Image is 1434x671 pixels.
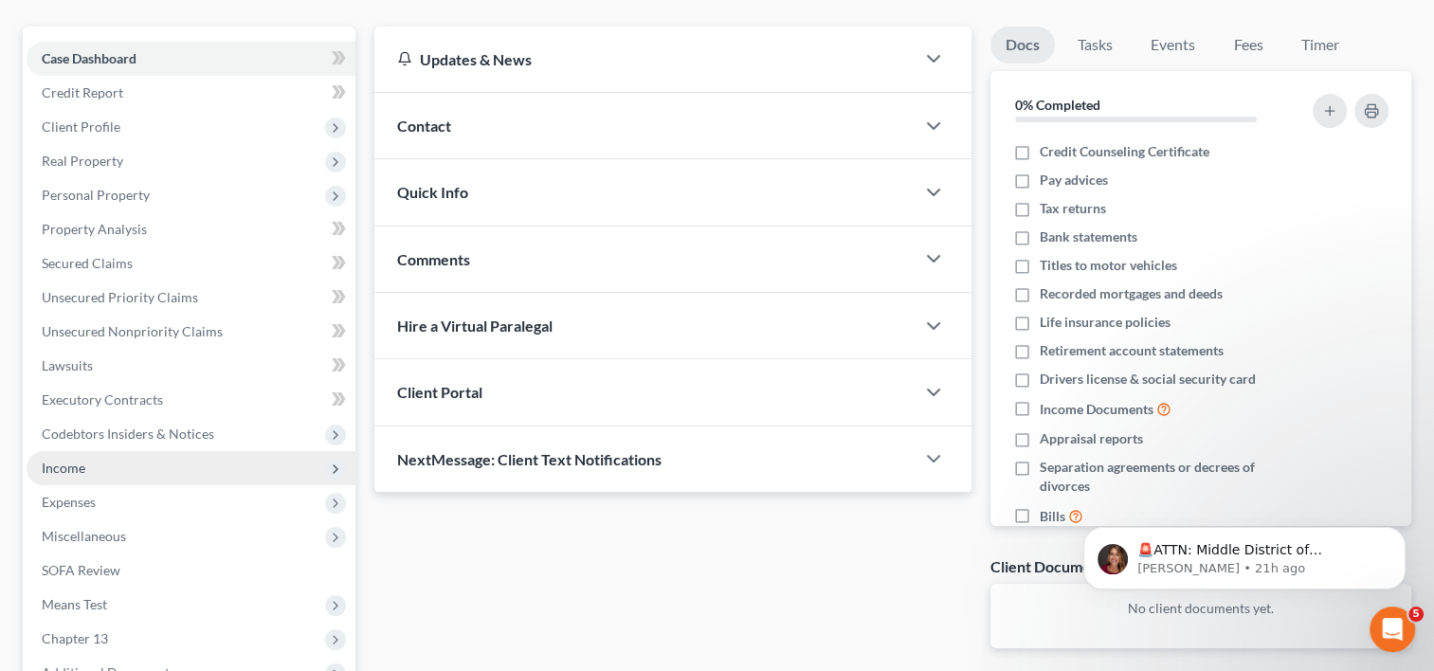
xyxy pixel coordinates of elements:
[990,556,1112,576] div: Client Documents
[42,528,126,544] span: Miscellaneous
[990,27,1055,63] a: Docs
[42,426,214,442] span: Codebtors Insiders & Notices
[1006,599,1396,618] p: No client documents yet.
[1040,313,1171,332] span: Life insurance policies
[1040,400,1153,419] span: Income Documents
[397,250,470,268] span: Comments
[397,317,553,335] span: Hire a Virtual Paralegal
[1040,370,1256,389] span: Drivers license & social security card
[397,450,662,468] span: NextMessage: Client Text Notifications
[1055,487,1434,620] iframe: Intercom notifications message
[42,460,85,476] span: Income
[1040,284,1223,303] span: Recorded mortgages and deeds
[27,246,355,281] a: Secured Claims
[42,187,150,203] span: Personal Property
[397,49,892,69] div: Updates & News
[42,494,96,510] span: Expenses
[42,255,133,271] span: Secured Claims
[42,391,163,408] span: Executory Contracts
[1040,171,1108,190] span: Pay advices
[42,630,108,646] span: Chapter 13
[1408,607,1424,622] span: 5
[42,118,120,135] span: Client Profile
[1135,27,1210,63] a: Events
[42,562,120,578] span: SOFA Review
[42,289,198,305] span: Unsecured Priority Claims
[1040,142,1209,161] span: Credit Counseling Certificate
[27,76,355,110] a: Credit Report
[1062,27,1128,63] a: Tasks
[42,357,93,373] span: Lawsuits
[1040,256,1177,275] span: Titles to motor vehicles
[42,596,107,612] span: Means Test
[1040,429,1143,448] span: Appraisal reports
[1286,27,1354,63] a: Timer
[397,183,468,201] span: Quick Info
[27,42,355,76] a: Case Dashboard
[42,221,147,237] span: Property Analysis
[27,315,355,349] a: Unsecured Nonpriority Claims
[397,117,451,135] span: Contact
[42,153,123,169] span: Real Property
[27,383,355,417] a: Executory Contracts
[1040,227,1137,246] span: Bank statements
[1218,27,1279,63] a: Fees
[42,84,123,100] span: Credit Report
[1015,97,1100,113] strong: 0% Completed
[1040,507,1065,526] span: Bills
[42,50,136,66] span: Case Dashboard
[1040,341,1224,360] span: Retirement account statements
[42,323,223,339] span: Unsecured Nonpriority Claims
[27,281,355,315] a: Unsecured Priority Claims
[27,349,355,383] a: Lawsuits
[397,383,482,401] span: Client Portal
[1370,607,1415,652] iframe: Intercom live chat
[1040,199,1106,218] span: Tax returns
[1040,458,1290,496] span: Separation agreements or decrees of divorces
[27,553,355,588] a: SOFA Review
[27,212,355,246] a: Property Analysis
